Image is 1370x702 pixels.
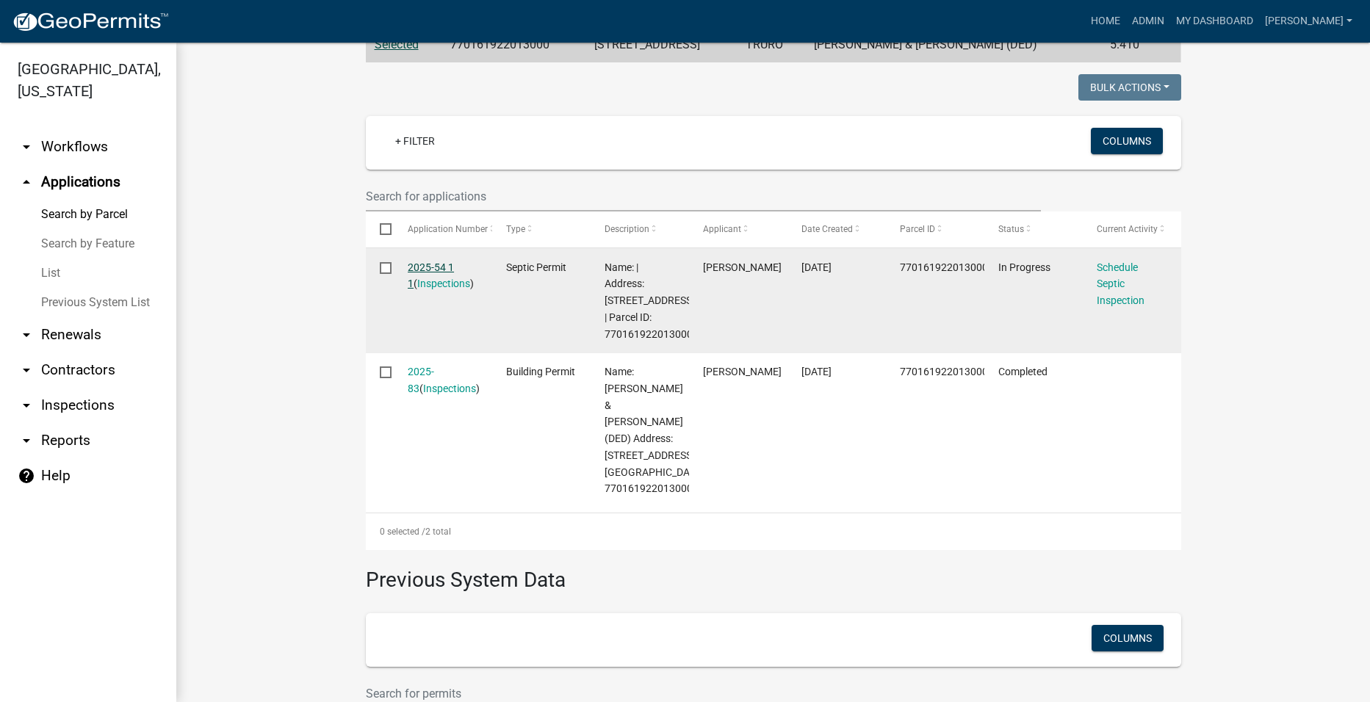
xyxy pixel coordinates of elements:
[423,383,476,394] a: Inspections
[366,513,1181,550] div: 2 total
[801,224,853,234] span: Date Created
[886,211,984,247] datatable-header-cell: Parcel ID
[375,37,419,51] a: Selected
[506,366,575,377] span: Building Permit
[18,173,35,191] i: arrow_drop_up
[1126,7,1170,35] a: Admin
[1170,7,1259,35] a: My Dashboard
[805,27,1102,63] td: [PERSON_NAME] & [PERSON_NAME] (DED)
[492,211,591,247] datatable-header-cell: Type
[408,363,478,397] div: ( )
[703,366,782,377] span: Miranda Cummings
[605,261,695,340] span: Name: | Address: 3113 TERRACE LN | Parcel ID: 770161922013000
[900,224,935,234] span: Parcel ID
[605,224,649,234] span: Description
[18,138,35,156] i: arrow_drop_down
[1078,74,1181,101] button: Bulk Actions
[506,261,566,273] span: Septic Permit
[801,366,832,377] span: 05/31/2025
[18,326,35,344] i: arrow_drop_down
[998,261,1050,273] span: In Progress
[998,224,1024,234] span: Status
[605,366,706,494] span: Name: CUMMINGS, ZACH & MIRANDA (DED) Address: 3113 TERRACE LN Parcel ID: 770161922013000
[506,224,525,234] span: Type
[18,361,35,379] i: arrow_drop_down
[900,366,988,377] span: 770161922013000
[18,432,35,449] i: arrow_drop_down
[689,211,787,247] datatable-header-cell: Applicant
[441,27,585,63] td: 770161922013000
[1097,224,1158,234] span: Current Activity
[984,211,1083,247] datatable-header-cell: Status
[383,128,447,154] a: + Filter
[591,211,689,247] datatable-header-cell: Description
[1101,27,1159,63] td: 5.410
[703,224,741,234] span: Applicant
[417,278,470,289] a: Inspections
[703,261,782,273] span: Miranda Cummings
[737,27,804,63] td: TRURO
[408,261,454,290] a: 2025-54 1 1
[408,224,488,234] span: Application Number
[1091,128,1163,154] button: Columns
[585,27,738,63] td: [STREET_ADDRESS]
[366,550,1181,596] h3: Previous System Data
[408,259,478,293] div: ( )
[998,366,1048,377] span: Completed
[801,261,832,273] span: 06/03/2025
[380,526,425,537] span: 0 selected /
[1259,7,1358,35] a: [PERSON_NAME]
[1092,625,1164,651] button: Columns
[1085,7,1126,35] a: Home
[366,211,394,247] datatable-header-cell: Select
[408,366,434,394] a: 2025-83
[1097,261,1144,307] a: Schedule Septic Inspection
[787,211,886,247] datatable-header-cell: Date Created
[1083,211,1181,247] datatable-header-cell: Current Activity
[18,467,35,485] i: help
[18,397,35,414] i: arrow_drop_down
[900,261,988,273] span: 770161922013000
[394,211,492,247] datatable-header-cell: Application Number
[366,181,1042,211] input: Search for applications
